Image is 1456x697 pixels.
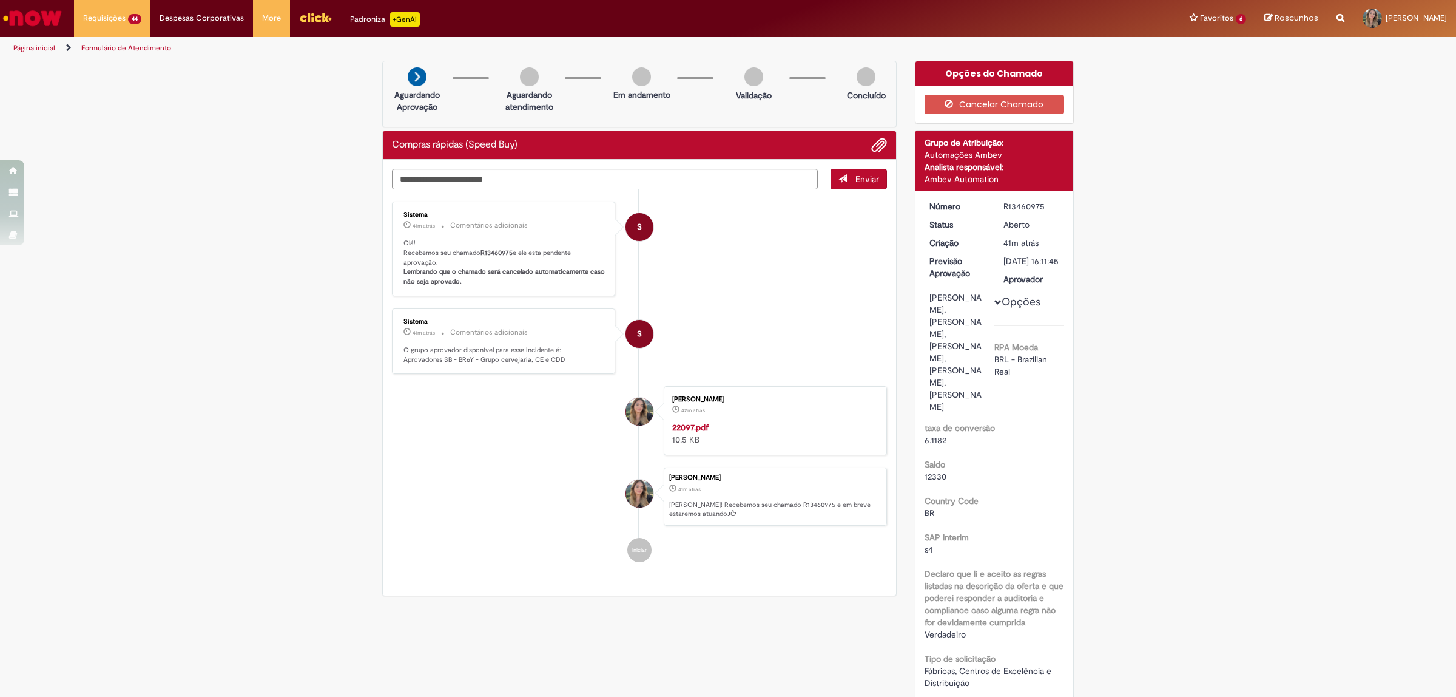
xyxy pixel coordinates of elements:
div: [PERSON_NAME] [672,396,874,403]
div: Padroniza [350,12,420,27]
span: 41m atrás [413,222,435,229]
div: Opções do Chamado [915,61,1074,86]
span: 42m atrás [681,407,705,414]
span: Favoritos [1200,12,1233,24]
span: [PERSON_NAME] [1386,13,1447,23]
img: img-circle-grey.png [520,67,539,86]
textarea: Digite sua mensagem aqui... [392,169,818,190]
b: Tipo de solicitação [925,653,996,664]
small: Comentários adicionais [450,220,528,231]
time: 29/08/2025 09:11:45 [678,486,701,493]
ul: Trilhas de página [9,37,962,59]
span: 41m atrás [1003,237,1039,248]
div: R13460975 [1003,200,1060,212]
span: 41m atrás [413,329,435,336]
span: BRL - Brazilian Real [994,354,1050,377]
a: Página inicial [13,43,55,53]
p: [PERSON_NAME]! Recebemos seu chamado R13460975 e em breve estaremos atuando. [669,500,880,519]
p: +GenAi [390,12,420,27]
span: S [637,212,642,242]
b: Country Code [925,495,979,506]
b: Declaro que li e aceito as regras listadas na descrição da oferta e que poderei responder a audit... [925,568,1063,628]
small: Comentários adicionais [450,327,528,338]
div: Sistema [403,318,605,325]
div: System [625,320,653,348]
button: Adicionar anexos [871,137,887,153]
div: Ingrid Campos Silva [625,480,653,508]
b: taxa de conversão [925,423,995,433]
b: R13460975 [480,248,513,257]
img: img-circle-grey.png [632,67,651,86]
span: 41m atrás [678,486,701,493]
div: [PERSON_NAME], [PERSON_NAME], [PERSON_NAME], [PERSON_NAME], [PERSON_NAME] [929,291,986,413]
span: More [262,12,281,24]
div: 10.5 KB [672,421,874,446]
span: 6.1182 [925,435,946,446]
b: SAP Interim [925,532,969,543]
div: Aberto [1003,219,1060,231]
time: 29/08/2025 09:11:57 [413,222,435,229]
span: s4 [925,544,933,555]
span: 44 [128,14,141,24]
div: Sistema [403,211,605,219]
p: Validação [736,89,772,101]
dt: Número [920,200,995,212]
div: Ingrid Campos Silva [625,398,653,426]
dt: Aprovador [994,273,1069,285]
li: Ingrid Campos Silva [392,467,887,526]
b: RPA Moeda [994,342,1038,353]
span: Enviar [855,174,879,185]
time: 29/08/2025 09:11:45 [1003,237,1039,248]
p: O grupo aprovador disponível para esse incidente é: Aprovadores SB - BR6Y - Grupo cervejaria, CE ... [403,345,605,364]
img: ServiceNow [1,6,64,30]
button: Cancelar Chamado [925,95,1065,114]
button: Enviar [831,169,887,189]
span: Rascunhos [1275,12,1318,24]
span: Requisições [83,12,126,24]
dt: Status [920,219,995,231]
span: BR [925,508,934,518]
a: Rascunhos [1264,13,1318,24]
span: Verdadeiro [925,629,966,640]
div: [PERSON_NAME] [669,474,880,481]
a: 22097.pdf [672,422,709,433]
p: Concluído [847,89,886,101]
img: img-circle-grey.png [744,67,763,86]
b: Lembrando que o chamado será cancelado automaticamente caso não seja aprovado. [403,267,607,286]
ul: Histórico de tíquete [392,189,887,574]
a: Formulário de Atendimento [81,43,171,53]
time: 29/08/2025 09:11:32 [681,407,705,414]
span: 6 [1236,14,1246,24]
div: Grupo de Atribuição: [925,137,1065,149]
span: 12330 [925,471,946,482]
img: img-circle-grey.png [857,67,875,86]
p: Aguardando Aprovação [388,89,447,113]
span: Fábricas, Centros de Excelência e Distribuição [925,665,1054,688]
p: Aguardando atendimento [500,89,559,113]
img: click_logo_yellow_360x200.png [299,8,332,27]
div: [DATE] 16:11:45 [1003,255,1060,267]
div: 29/08/2025 09:11:45 [1003,237,1060,249]
div: Ambev Automation [925,173,1065,185]
div: Analista responsável: [925,161,1065,173]
dt: Previsão Aprovação [920,255,995,279]
span: Despesas Corporativas [160,12,244,24]
div: Automações Ambev [925,149,1065,161]
img: arrow-next.png [408,67,426,86]
b: Saldo [925,459,945,470]
p: Em andamento [613,89,670,101]
p: Olá! Recebemos seu chamado e ele esta pendente aprovação. [403,239,605,287]
dt: Criação [920,237,995,249]
time: 29/08/2025 09:11:53 [413,329,435,336]
span: S [637,319,642,348]
div: System [625,213,653,241]
h2: Compras rápidas (Speed Buy) Histórico de tíquete [392,140,517,151]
